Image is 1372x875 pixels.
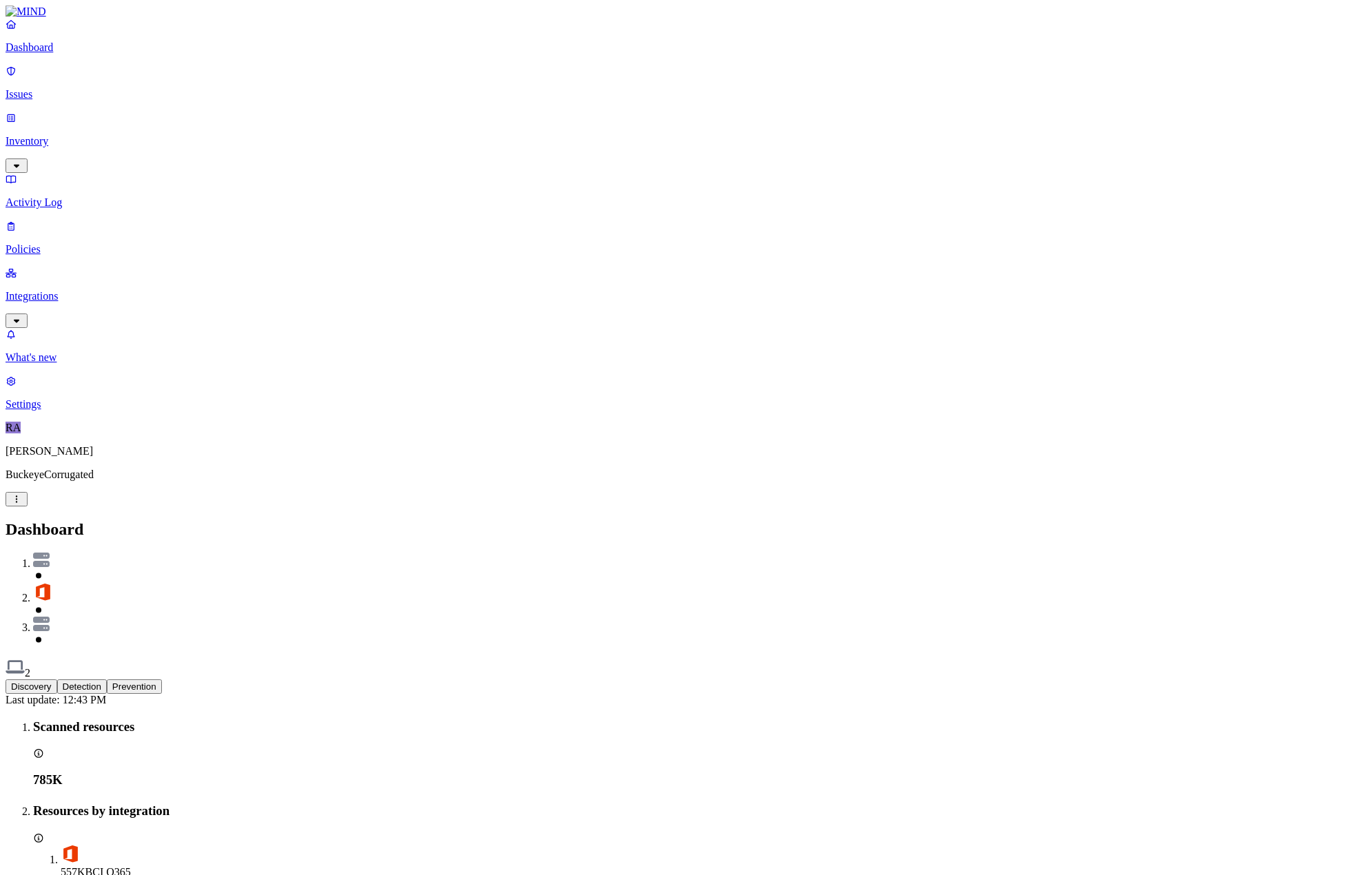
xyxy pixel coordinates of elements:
img: MIND [6,6,46,18]
h3: Resources by integration [33,803,1366,819]
span: 2 [25,667,30,679]
img: svg%3e [33,582,52,601]
img: svg%3e [33,617,50,631]
a: Settings [6,375,1366,411]
a: Policies [6,220,1366,256]
button: Discovery [6,679,57,694]
a: Dashboard [6,18,1366,54]
img: svg%3e [6,657,25,677]
p: Inventory [6,135,1366,147]
a: MIND [6,6,1366,18]
button: Prevention [107,679,162,694]
span: Last update: 12:43 PM [6,694,106,706]
a: Activity Log [6,173,1366,209]
a: What's new [6,328,1366,364]
p: Issues [6,88,1366,101]
p: Policies [6,243,1366,256]
p: Dashboard [6,41,1366,54]
p: Settings [6,398,1366,411]
span: RA [6,422,21,433]
a: Integrations [6,267,1366,326]
button: Detection [57,679,107,694]
p: Activity Log [6,196,1366,209]
a: Inventory [6,112,1366,171]
p: [PERSON_NAME] [6,445,1366,457]
p: Integrations [6,290,1366,302]
h3: 785K [33,772,1366,787]
h3: Scanned resources [33,719,1366,734]
p: BuckeyeCorrugated [6,469,1366,481]
h2: Dashboard [6,520,1366,539]
p: What's new [6,351,1366,364]
img: office-365 [61,844,80,863]
img: svg%3e [33,553,50,567]
a: Issues [6,65,1366,101]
